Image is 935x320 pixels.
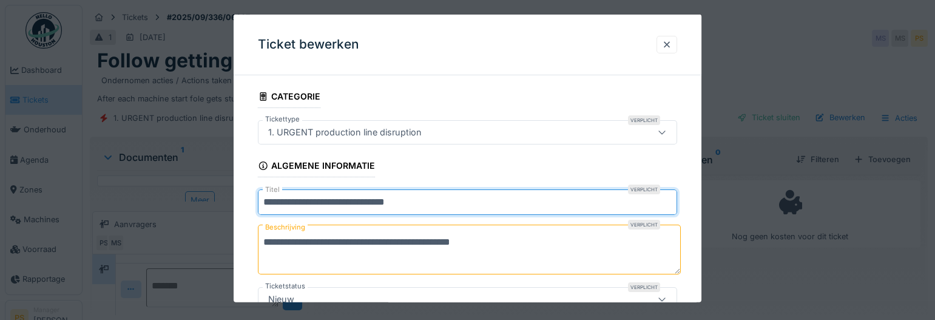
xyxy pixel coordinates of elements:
[263,281,308,291] label: Ticketstatus
[263,293,299,306] div: Nieuw
[628,220,660,230] div: Verplicht
[628,185,660,194] div: Verplicht
[263,126,427,139] div: 1. URGENT production line disruption
[628,115,660,125] div: Verplicht
[628,282,660,292] div: Verplicht
[258,87,320,108] div: Categorie
[263,114,302,124] label: Tickettype
[258,157,375,177] div: Algemene informatie
[263,220,308,235] label: Beschrijving
[258,37,359,52] h3: Ticket bewerken
[263,185,282,195] label: Titel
